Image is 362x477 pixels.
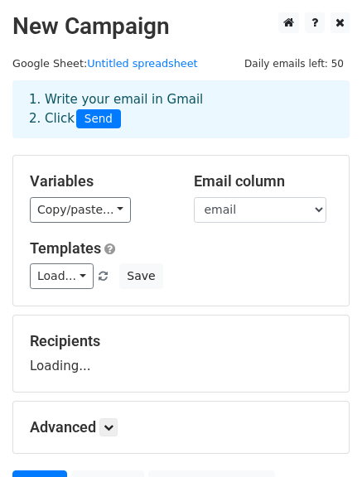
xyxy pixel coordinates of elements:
h5: Email column [194,172,333,190]
a: Daily emails left: 50 [239,57,350,70]
button: Save [119,263,162,289]
h5: Recipients [30,332,332,350]
a: Load... [30,263,94,289]
a: Untitled spreadsheet [87,57,197,70]
h5: Advanced [30,418,332,436]
small: Google Sheet: [12,57,198,70]
a: Templates [30,239,101,257]
h5: Variables [30,172,169,190]
h2: New Campaign [12,12,350,41]
div: 1. Write your email in Gmail 2. Click [17,90,345,128]
a: Copy/paste... [30,197,131,223]
div: Loading... [30,332,332,375]
span: Daily emails left: 50 [239,55,350,73]
span: Send [76,109,121,129]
